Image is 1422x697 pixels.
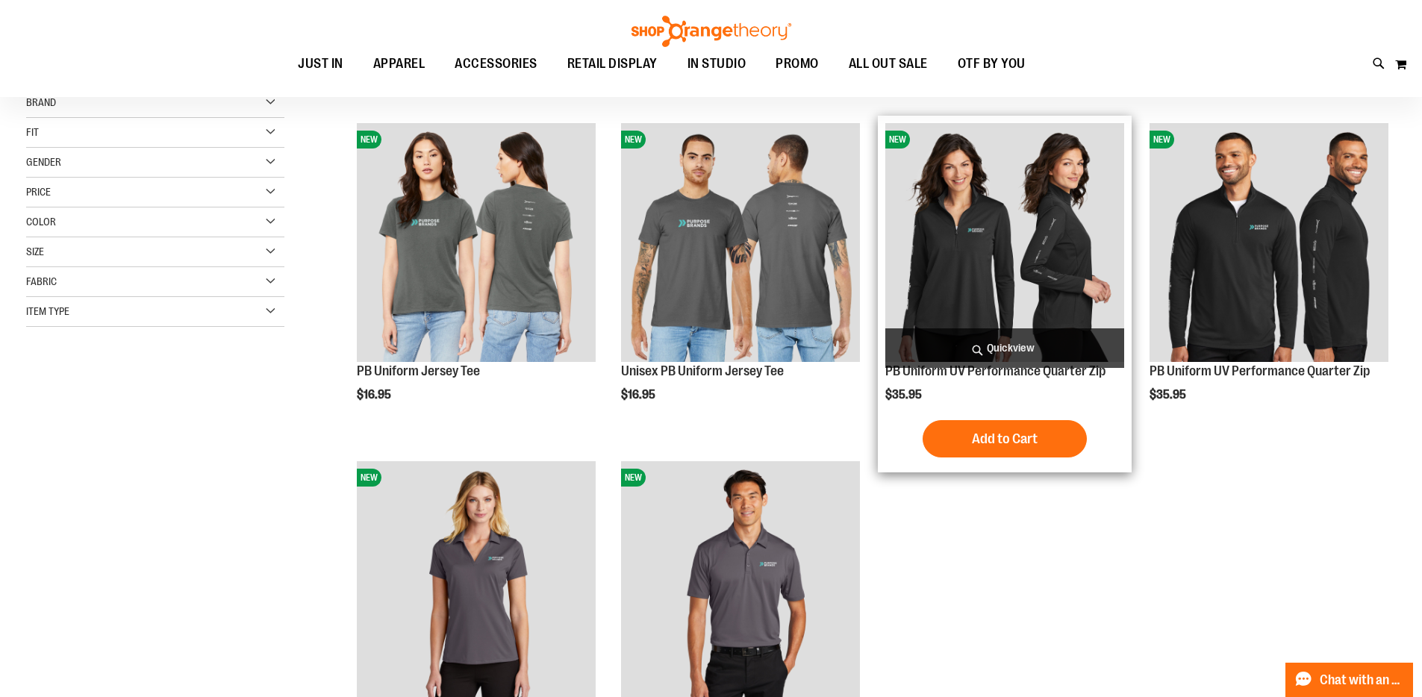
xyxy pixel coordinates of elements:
a: PB Uniform UV Performance Quarter ZipNEW [885,123,1124,364]
span: ACCESSORIES [455,47,537,81]
a: PB Uniform UV Performance Quarter Zip [1150,363,1370,378]
div: product [1142,116,1396,440]
span: Fabric [26,275,57,287]
span: NEW [1150,131,1174,149]
span: Color [26,216,56,228]
span: Price [26,186,51,198]
span: NEW [621,131,646,149]
span: Add to Cart [972,431,1038,447]
a: PB Uniform UV Performance Quarter Zip [885,363,1106,378]
div: product [878,116,1132,472]
span: $35.95 [885,388,924,401]
img: PB Uniform UV Performance Quarter Zip [885,123,1124,362]
span: $16.95 [357,388,393,401]
a: Unisex PB Uniform Jersey TeeNEW [621,123,860,364]
span: OTF BY YOU [958,47,1026,81]
a: Unisex PB Uniform Jersey Tee [621,363,784,378]
span: Brand [26,96,56,108]
span: RETAIL DISPLAY [567,47,658,81]
a: PB Uniform UV Performance Quarter ZipNEW [1150,123,1388,364]
span: $16.95 [621,388,658,401]
span: Item Type [26,305,69,317]
span: $35.95 [1150,388,1188,401]
button: Chat with an Expert [1285,663,1414,697]
span: Chat with an Expert [1320,673,1404,687]
a: PB Uniform Jersey Tee [357,363,480,378]
span: NEW [357,131,381,149]
span: IN STUDIO [687,47,746,81]
img: Unisex PB Uniform Jersey Tee [621,123,860,362]
span: Gender [26,156,61,168]
span: Size [26,246,44,257]
img: PB Uniform Jersey Tee [357,123,596,362]
span: PROMO [776,47,819,81]
span: APPAREL [373,47,425,81]
span: NEW [357,469,381,487]
a: PB Uniform Jersey TeeNEW [357,123,596,364]
span: ALL OUT SALE [849,47,928,81]
span: JUST IN [298,47,343,81]
span: Fit [26,126,39,138]
button: Add to Cart [923,420,1087,457]
img: PB Uniform UV Performance Quarter Zip [1150,123,1388,362]
span: NEW [885,131,910,149]
img: Shop Orangetheory [629,16,793,47]
a: Quickview [885,328,1124,368]
div: product [349,116,603,440]
span: NEW [621,469,646,487]
div: product [614,116,867,440]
